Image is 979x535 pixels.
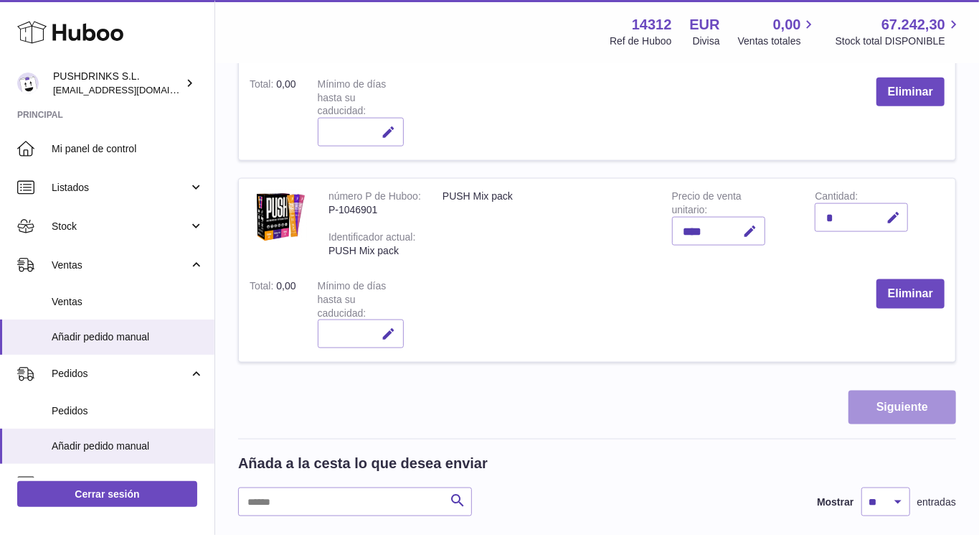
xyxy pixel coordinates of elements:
[318,78,387,121] label: Mínimo de días hasta su caducidad
[276,280,295,292] span: 0,00
[52,404,204,418] span: Pedidos
[52,330,204,344] span: Añadir pedido manual
[17,73,39,94] img: framos@pushdrinks.es
[250,78,276,93] label: Total
[52,220,189,233] span: Stock
[632,15,672,34] strong: 14312
[815,190,858,205] label: Cantidad
[672,190,742,219] label: Precio de venta unitario
[318,280,387,322] label: Mínimo de días hasta su caducidad
[250,280,276,295] label: Total
[773,15,801,34] span: 0,00
[836,34,962,48] span: Stock total DISPONIBLE
[52,259,189,272] span: Ventas
[610,34,671,48] div: Ref de Huboo
[738,34,818,48] span: Ventas totales
[817,496,853,509] label: Mostrar
[917,496,956,509] span: entradas
[52,181,189,195] span: Listados
[693,34,720,48] div: Divisa
[876,279,945,309] button: Eliminar
[52,476,204,490] span: Uso
[836,15,962,48] a: 67.242,30 Stock total DISPONIBLE
[328,203,421,217] div: P-1046901
[848,391,956,424] button: Siguiente
[738,15,818,48] a: 0,00 Ventas totales
[17,481,197,507] a: Cerrar sesión
[52,295,204,309] span: Ventas
[52,439,204,453] span: Añadir pedido manual
[52,367,189,381] span: Pedidos
[328,190,421,205] div: número P de Huboo
[53,70,182,97] div: PUSHDRINKS S.L.
[690,15,720,34] strong: EUR
[250,190,307,244] img: PUSH Mix pack
[276,78,295,90] span: 0,00
[432,179,661,268] td: PUSH Mix pack
[52,142,204,156] span: Mi panel de control
[328,244,421,258] div: PUSH Mix pack
[238,454,488,473] h2: Añada a la cesta lo que desea enviar
[53,84,211,96] span: [EMAIL_ADDRESS][DOMAIN_NAME]
[876,78,945,107] button: Eliminar
[881,15,945,34] span: 67.242,30
[328,231,415,246] div: Identificador actual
